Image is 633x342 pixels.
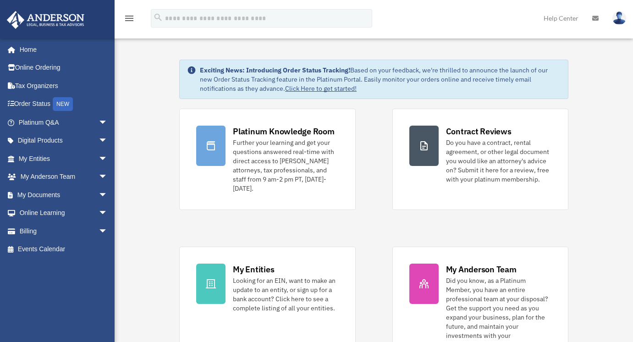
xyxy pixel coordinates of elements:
div: NEW [53,97,73,111]
div: Further your learning and get your questions answered real-time with direct access to [PERSON_NAM... [233,138,338,193]
span: arrow_drop_down [99,149,117,168]
div: Do you have a contract, rental agreement, or other legal document you would like an attorney's ad... [446,138,551,184]
span: arrow_drop_down [99,222,117,241]
div: Looking for an EIN, want to make an update to an entity, or sign up for a bank account? Click her... [233,276,338,313]
a: Order StatusNEW [6,95,121,114]
strong: Exciting News: Introducing Order Status Tracking! [200,66,350,74]
span: arrow_drop_down [99,168,117,187]
a: Home [6,40,117,59]
div: My Anderson Team [446,264,517,275]
a: Online Ordering [6,59,121,77]
span: arrow_drop_down [99,132,117,150]
a: My Anderson Teamarrow_drop_down [6,168,121,186]
img: Anderson Advisors Platinum Portal [4,11,87,29]
div: Platinum Knowledge Room [233,126,335,137]
a: Billingarrow_drop_down [6,222,121,240]
a: My Documentsarrow_drop_down [6,186,121,204]
a: Click Here to get started! [285,84,357,93]
span: arrow_drop_down [99,186,117,204]
i: search [153,12,163,22]
a: Online Learningarrow_drop_down [6,204,121,222]
i: menu [124,13,135,24]
img: User Pic [612,11,626,25]
a: My Entitiesarrow_drop_down [6,149,121,168]
span: arrow_drop_down [99,113,117,132]
a: Platinum Q&Aarrow_drop_down [6,113,121,132]
div: Based on your feedback, we're thrilled to announce the launch of our new Order Status Tracking fe... [200,66,561,93]
a: menu [124,16,135,24]
a: Events Calendar [6,240,121,259]
a: Platinum Knowledge Room Further your learning and get your questions answered real-time with dire... [179,109,355,210]
div: Contract Reviews [446,126,512,137]
a: Tax Organizers [6,77,121,95]
a: Digital Productsarrow_drop_down [6,132,121,150]
a: Contract Reviews Do you have a contract, rental agreement, or other legal document you would like... [392,109,568,210]
div: My Entities [233,264,274,275]
span: arrow_drop_down [99,204,117,223]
